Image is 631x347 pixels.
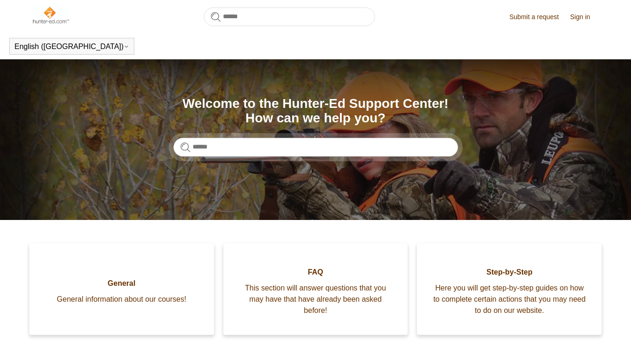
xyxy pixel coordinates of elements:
span: Step-by-Step [431,267,588,278]
span: General [43,278,200,289]
input: Search [204,7,375,26]
a: Submit a request [509,12,568,22]
a: Sign in [570,12,600,22]
a: General General information about our courses! [29,243,214,335]
button: English ([GEOGRAPHIC_DATA]) [14,42,129,51]
span: This section will answer questions that you may have that have already been asked before! [237,283,394,316]
input: Search [173,138,458,156]
span: Here you will get step-by-step guides on how to complete certain actions that you may need to do ... [431,283,588,316]
a: Step-by-Step Here you will get step-by-step guides on how to complete certain actions that you ma... [417,243,602,335]
h1: Welcome to the Hunter-Ed Support Center! How can we help you? [173,97,458,126]
a: FAQ This section will answer questions that you may have that have already been asked before! [223,243,408,335]
img: Hunter-Ed Help Center home page [32,6,69,24]
span: FAQ [237,267,394,278]
span: General information about our courses! [43,294,200,305]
